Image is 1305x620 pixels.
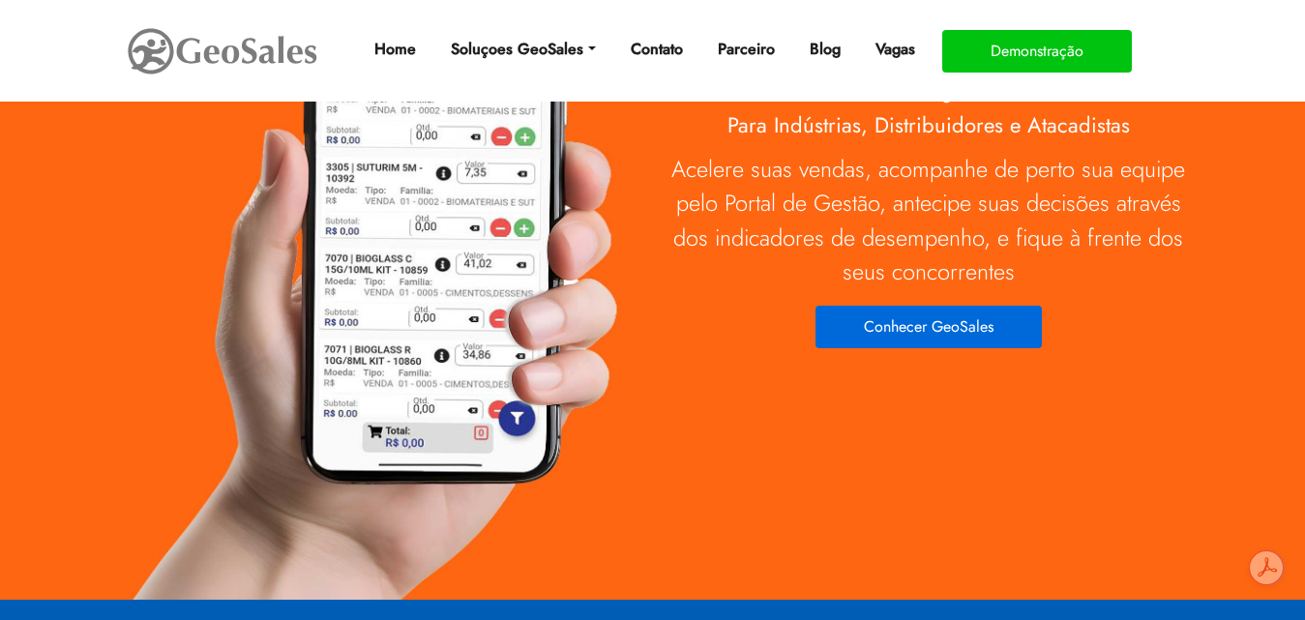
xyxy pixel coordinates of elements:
p: Acelere suas vendas, acompanhe de perto sua equipe pelo Portal de Gestão, antecipe suas decisões ... [667,153,1190,290]
a: Contato [623,30,691,69]
a: Parceiro [710,30,783,69]
button: Demonstração [942,30,1132,73]
button: Conhecer GeoSales [816,306,1042,348]
a: Home [367,30,424,69]
h2: Para Indústrias, Distribuidores e Atacadistas [667,112,1190,147]
a: Soluçoes GeoSales [443,30,603,69]
a: Vagas [868,30,923,69]
img: GeoSales [126,24,319,78]
a: Blog [802,30,848,69]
